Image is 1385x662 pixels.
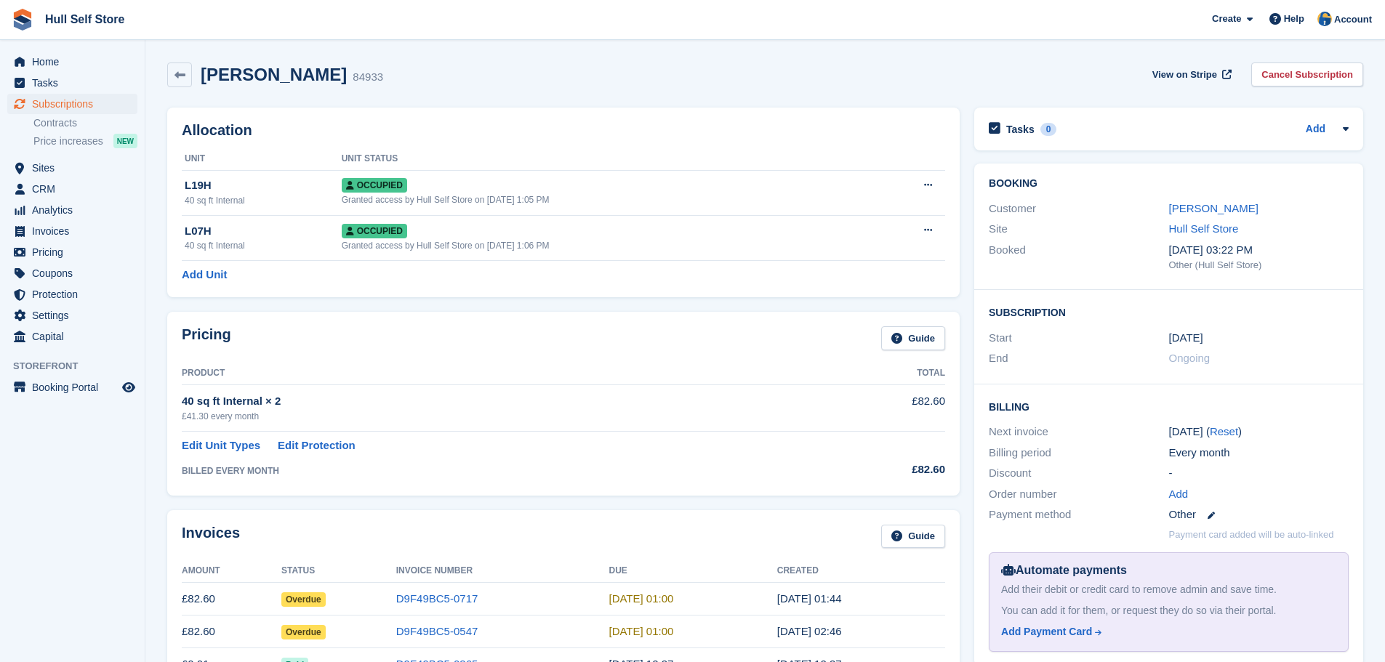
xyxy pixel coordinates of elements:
td: £82.60 [182,615,281,648]
h2: Invoices [182,525,240,549]
a: menu [7,326,137,347]
a: menu [7,200,137,220]
div: Automate payments [1001,562,1336,579]
div: BILLED EVERY MONTH [182,464,822,477]
a: Add Unit [182,267,227,283]
a: Add [1169,486,1189,503]
div: [DATE] 03:22 PM [1169,242,1349,259]
div: You can add it for them, or request they do so via their portal. [1001,603,1336,618]
a: menu [7,158,137,178]
h2: Billing [989,399,1349,413]
th: Unit Status [342,148,868,171]
div: [DATE] ( ) [1169,424,1349,440]
a: menu [7,242,137,262]
a: menu [7,263,137,283]
div: Add Payment Card [1001,624,1092,639]
th: Total [822,362,945,385]
img: stora-icon-8386f47178a22dfd0bd8f6a31ec36ba5ce8667c1dd55bd0f319d3a0aa187defe.svg [12,9,33,31]
a: D9F49BC5-0717 [396,592,478,605]
time: 2025-08-02 00:00:00 UTC [609,625,673,637]
span: Tasks [32,73,119,93]
th: Amount [182,560,281,583]
a: Cancel Subscription [1251,62,1363,86]
span: Settings [32,305,119,326]
div: £82.60 [822,461,945,478]
div: 40 sq ft Internal [185,239,342,252]
a: Add [1306,121,1325,138]
a: Hull Self Store [1169,222,1239,235]
div: Booked [989,242,1168,273]
td: £82.60 [182,583,281,615]
div: 0 [1040,123,1057,136]
div: NEW [113,134,137,148]
span: Create [1212,12,1241,26]
span: Price increases [33,134,103,148]
a: menu [7,179,137,199]
a: Price increases NEW [33,133,137,149]
a: [PERSON_NAME] [1169,202,1258,214]
h2: Allocation [182,122,945,139]
div: Add their debit or credit card to remove admin and save time. [1001,582,1336,597]
div: 84933 [353,69,383,86]
th: Due [609,560,776,583]
div: Discount [989,465,1168,482]
div: Start [989,330,1168,347]
span: Storefront [13,359,145,374]
a: Preview store [120,379,137,396]
a: menu [7,377,137,397]
a: Guide [881,525,945,549]
a: Edit Unit Types [182,437,260,454]
a: menu [7,284,137,304]
div: £41.30 every month [182,410,822,423]
span: Pricing [32,242,119,262]
span: CRM [32,179,119,199]
th: Product [182,362,822,385]
a: menu [7,73,137,93]
h2: Tasks [1006,123,1035,136]
span: Occupied [342,224,407,238]
span: Home [32,52,119,72]
span: Overdue [281,592,326,607]
a: Add Payment Card [1001,624,1330,639]
div: Customer [989,201,1168,217]
span: Booking Portal [32,377,119,397]
span: Capital [32,326,119,347]
a: menu [7,305,137,326]
div: L07H [185,223,342,240]
a: menu [7,94,137,114]
span: Invoices [32,221,119,241]
div: - [1169,465,1349,482]
div: Other [1169,506,1349,523]
td: £82.60 [822,385,945,431]
span: Protection [32,284,119,304]
div: 40 sq ft Internal [185,194,342,207]
span: Overdue [281,625,326,639]
div: Every month [1169,445,1349,461]
div: End [989,350,1168,367]
h2: Booking [989,178,1349,190]
a: Contracts [33,116,137,130]
a: D9F49BC5-0547 [396,625,478,637]
div: Other (Hull Self Store) [1169,258,1349,273]
time: 2025-09-02 00:00:00 UTC [609,592,673,605]
h2: Pricing [182,326,231,350]
th: Invoice Number [396,560,609,583]
span: Help [1284,12,1304,26]
div: Granted access by Hull Self Store on [DATE] 1:06 PM [342,239,868,252]
a: menu [7,221,137,241]
time: 2025-06-01 00:00:00 UTC [1169,330,1203,347]
time: 2025-09-01 00:44:33 UTC [777,592,842,605]
th: Unit [182,148,342,171]
span: Occupied [342,178,407,193]
a: Guide [881,326,945,350]
a: Reset [1210,425,1238,437]
div: Billing period [989,445,1168,461]
img: Hull Self Store [1317,12,1332,26]
span: View on Stripe [1152,68,1217,82]
div: L19H [185,177,342,194]
a: Edit Protection [278,437,356,454]
h2: Subscription [989,304,1349,319]
div: Payment method [989,506,1168,523]
div: Site [989,221,1168,238]
span: Ongoing [1169,352,1211,364]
